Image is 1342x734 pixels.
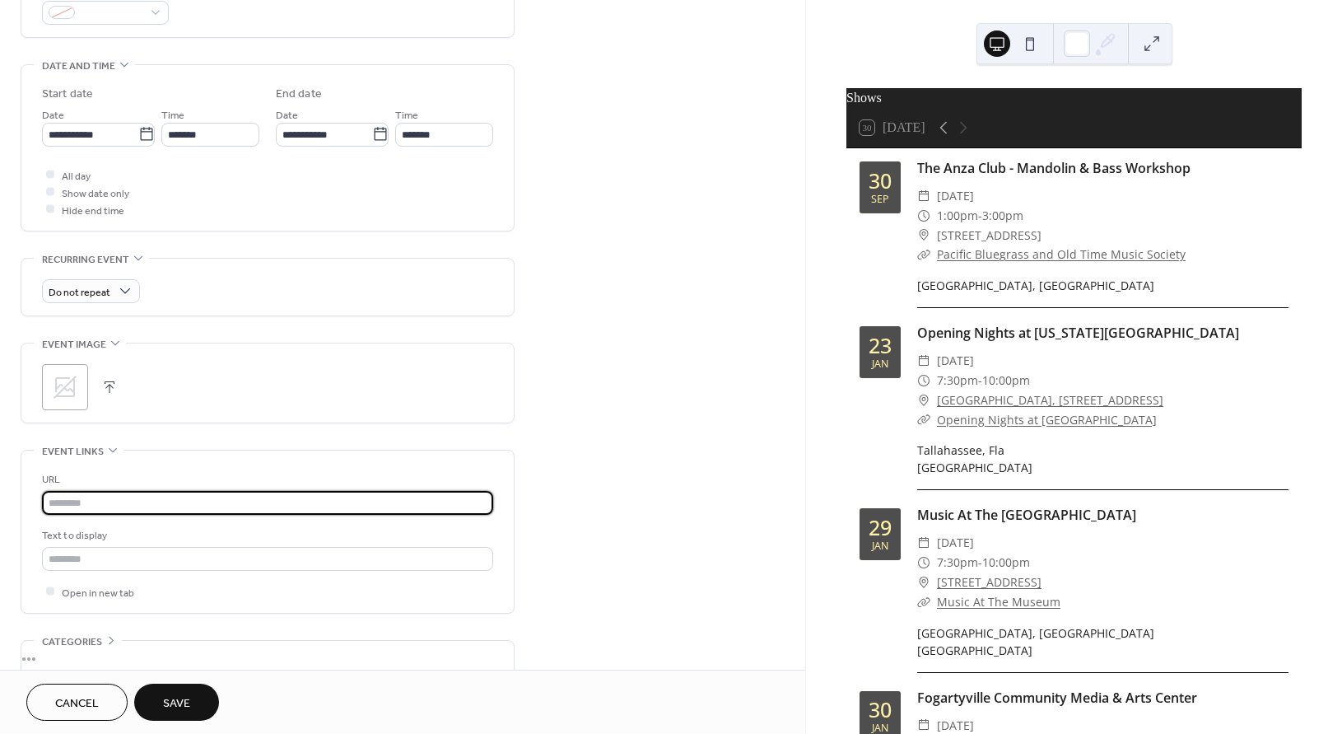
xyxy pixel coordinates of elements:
[937,390,1163,410] a: [GEOGRAPHIC_DATA], [STREET_ADDRESS]
[49,283,110,302] span: Do not repeat
[982,371,1030,390] span: 10:00pm
[134,684,219,721] button: Save
[395,106,418,124] span: Time
[917,206,930,226] div: ​
[937,412,1157,428] a: Opening Nights at [GEOGRAPHIC_DATA]
[42,364,88,410] div: ;
[917,533,930,553] div: ​
[937,573,1041,592] a: [STREET_ADDRESS]
[872,723,888,734] div: Jan
[917,624,1288,659] div: [GEOGRAPHIC_DATA], [GEOGRAPHIC_DATA] [GEOGRAPHIC_DATA]
[937,553,978,573] span: 7:30pm
[26,684,128,721] button: Cancel
[978,371,982,390] span: -
[871,194,889,205] div: Sep
[917,410,930,430] div: ​
[917,371,930,390] div: ​
[42,633,102,651] span: Categories
[42,336,106,353] span: Event image
[872,359,888,370] div: Jan
[276,86,322,103] div: End date
[21,641,514,676] div: •••
[55,695,99,713] span: Cancel
[937,186,974,206] span: [DATE]
[872,541,888,552] div: Jan
[917,506,1136,524] a: Music At The [GEOGRAPHIC_DATA]
[869,171,892,191] div: 30
[42,251,129,269] span: Recurring event
[869,517,892,538] div: 29
[917,159,1191,177] a: The Anza Club - Mandolin & Bass Workshop
[917,245,930,264] div: ​
[982,553,1030,573] span: 10:00pm
[978,206,982,226] span: -
[937,226,1041,245] span: [STREET_ADDRESS]
[917,186,930,206] div: ​
[917,324,1239,342] a: Opening Nights at [US_STATE][GEOGRAPHIC_DATA]
[276,106,298,124] span: Date
[42,471,490,489] div: URL
[62,202,124,219] span: Hide end time
[42,106,64,124] span: Date
[917,277,1288,294] div: [GEOGRAPHIC_DATA], [GEOGRAPHIC_DATA]
[163,695,190,713] span: Save
[937,533,974,553] span: [DATE]
[937,206,978,226] span: 1:00pm
[937,594,1060,610] a: Music At The Museum
[978,553,982,573] span: -
[869,699,892,720] div: 30
[42,86,93,103] div: Start date
[937,246,1186,262] a: Pacific Bluegrass and Old Time Music Society
[846,88,1302,108] div: Shows
[917,442,1288,476] div: Tallahassee, Fla [GEOGRAPHIC_DATA]
[161,106,184,124] span: Time
[917,553,930,573] div: ​
[62,167,91,185] span: All day
[62,185,129,202] span: Show date only
[917,689,1197,707] a: Fogartyville Community Media & Arts Center
[869,335,892,356] div: 23
[982,206,1023,226] span: 3:00pm
[917,351,930,371] div: ​
[917,226,930,245] div: ​
[42,58,115,75] span: Date and time
[937,371,978,390] span: 7:30pm
[917,592,930,612] div: ​
[42,443,104,461] span: Event links
[917,390,930,410] div: ​
[62,584,134,601] span: Open in new tab
[937,351,974,371] span: [DATE]
[42,527,490,545] div: Text to display
[917,573,930,592] div: ​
